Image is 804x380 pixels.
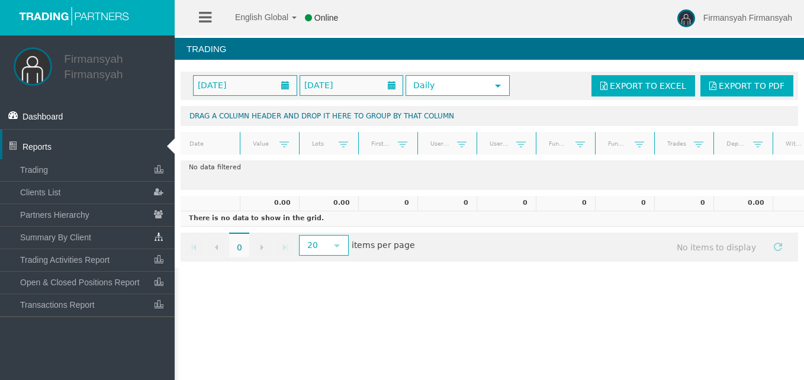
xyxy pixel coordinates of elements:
[417,196,477,211] td: 0
[299,196,358,211] td: 0.00
[274,236,295,257] a: Go to the last page
[300,236,326,255] span: 20
[15,249,175,270] a: Trading Activities Report
[407,76,487,95] span: Daily
[477,196,536,211] td: 0
[251,236,272,257] a: Go to the next page
[301,77,336,94] span: [DATE]
[257,243,266,252] span: Go to the next page
[175,38,804,60] h4: Trading
[184,236,205,257] a: Go to the first page
[423,136,457,152] a: Users traded
[713,196,773,211] td: 0.00
[15,294,175,315] a: Transactions Report
[20,188,60,197] span: Clients List
[64,53,123,80] a: Firmansyah Firmansyah
[15,182,175,203] a: Clients List
[15,6,133,25] img: logo.svg
[296,236,415,256] span: items per page
[15,159,175,181] a: Trading
[700,75,793,96] a: Export to PDF
[768,236,788,256] a: Refresh
[332,241,342,250] span: select
[610,81,686,91] span: Export to Excel
[181,106,798,126] div: Drag a column header and drop it here to group by that column
[600,136,635,152] a: Funded accouns(email)
[304,136,339,152] a: Lots
[240,196,299,211] td: 0.00
[212,243,221,252] span: Go to the previous page
[15,272,175,293] a: Open & Closed Positions Report
[15,204,175,226] a: Partners Hierarchy
[482,136,516,152] a: Users traded (email)
[654,196,713,211] td: 0
[591,75,695,96] a: Export to Excel
[20,255,110,265] span: Trading Activities Report
[229,233,249,257] span: 0
[773,242,783,252] span: Refresh
[703,13,792,22] span: Firmansyah Firmansyah
[280,243,290,252] span: Go to the last page
[364,136,398,152] a: First trade
[245,136,279,152] a: Value
[719,81,784,91] span: Export to PDF
[358,196,417,211] td: 0
[20,210,89,220] span: Partners Hierarchy
[189,243,199,252] span: Go to the first page
[536,196,595,211] td: 0
[20,300,95,310] span: Transactions Report
[182,136,239,152] a: Date
[719,136,753,152] a: Deposits
[22,142,52,152] span: Reports
[541,136,575,152] a: Funded accouns
[20,165,48,175] span: Trading
[22,112,63,121] span: Dashboard
[595,196,654,211] td: 0
[666,236,767,258] span: No items to display
[677,9,695,27] img: user-image
[194,77,230,94] span: [DATE]
[15,227,175,248] a: Summary By Client
[314,13,338,22] span: Online
[660,136,694,152] a: Trades
[220,12,288,22] span: English Global
[493,81,503,91] span: select
[20,233,91,242] span: Summary By Client
[20,278,140,287] span: Open & Closed Positions Report
[206,236,227,257] a: Go to the previous page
